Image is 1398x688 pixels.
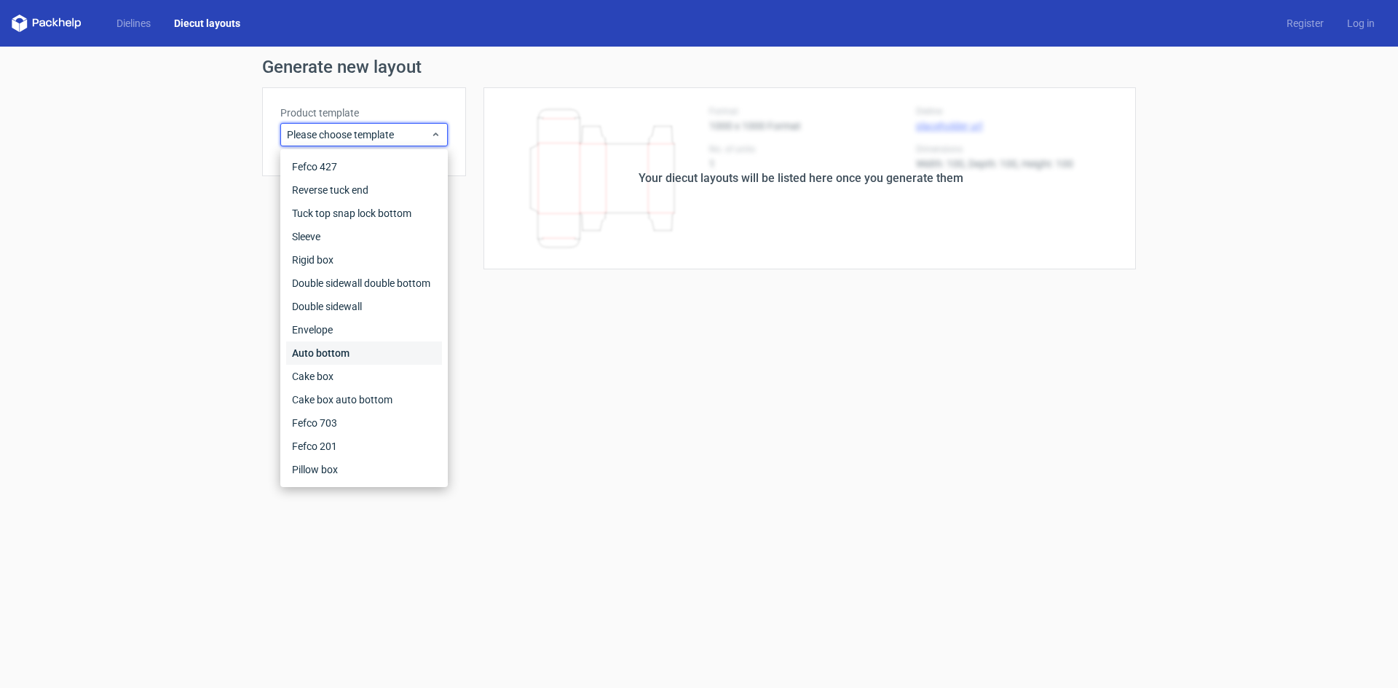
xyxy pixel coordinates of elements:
div: Fefco 201 [286,435,442,458]
div: Pillow box [286,458,442,481]
span: Please choose template [287,127,430,142]
div: Your diecut layouts will be listed here once you generate them [639,170,963,187]
div: Tuck top snap lock bottom [286,202,442,225]
a: Register [1275,16,1335,31]
a: Dielines [105,16,162,31]
div: Rigid box [286,248,442,272]
div: Reverse tuck end [286,178,442,202]
div: Double sidewall double bottom [286,272,442,295]
label: Product template [280,106,448,120]
h1: Generate new layout [262,58,1136,76]
div: Sleeve [286,225,442,248]
div: Cake box auto bottom [286,388,442,411]
div: Auto bottom [286,341,442,365]
div: Double sidewall [286,295,442,318]
div: Cake box [286,365,442,388]
div: Envelope [286,318,442,341]
div: Fefco 703 [286,411,442,435]
a: Diecut layouts [162,16,252,31]
a: Log in [1335,16,1386,31]
div: Fefco 427 [286,155,442,178]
